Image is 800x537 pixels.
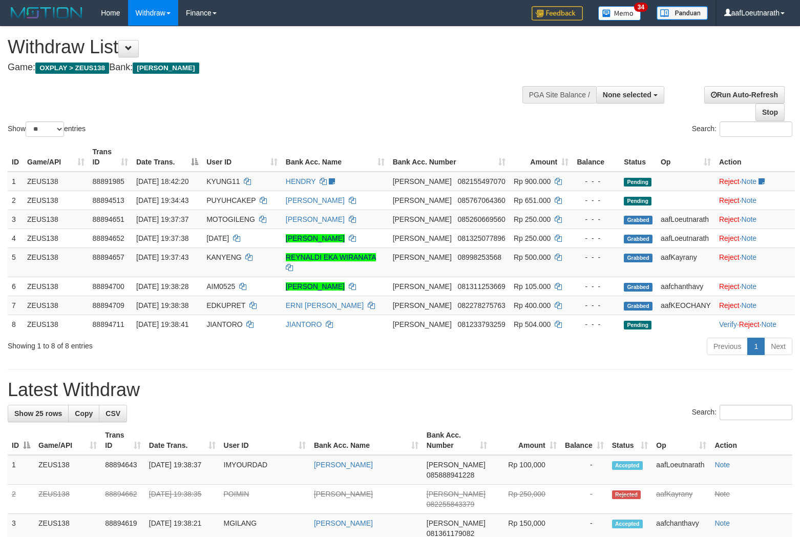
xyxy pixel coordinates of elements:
span: Copy 085260669560 to clipboard [457,215,505,223]
span: Grabbed [624,283,652,292]
span: Rp 500.000 [514,253,551,261]
a: Note [742,234,757,242]
td: Rp 100,000 [491,455,561,485]
span: 88894651 [93,215,124,223]
td: ZEUS138 [23,172,89,191]
a: [PERSON_NAME] [314,519,373,527]
td: ZEUS138 [34,485,101,514]
td: · [715,191,795,210]
td: 2 [8,191,23,210]
h1: Withdraw List [8,37,523,57]
th: Bank Acc. Name: activate to sort column ascending [310,426,423,455]
th: Op: activate to sort column ascending [652,426,710,455]
td: · [715,229,795,247]
span: [PERSON_NAME] [133,63,199,74]
td: ZEUS138 [23,229,89,247]
span: Rp 651.000 [514,196,551,204]
span: [PERSON_NAME] [393,253,452,261]
span: [PERSON_NAME] [393,320,452,328]
a: Reject [739,320,760,328]
span: OXPLAY > ZEUS138 [35,63,109,74]
span: KANYENG [206,253,241,261]
span: Rp 400.000 [514,301,551,309]
span: [DATE] 19:37:38 [136,234,188,242]
th: Action [715,142,795,172]
span: Copy 085888941228 to clipboard [427,471,474,479]
div: - - - [577,319,616,329]
span: Rejected [612,490,641,499]
td: ZEUS138 [34,455,101,485]
td: ZEUS138 [23,210,89,229]
span: Copy 08998253568 to clipboard [457,253,501,261]
a: Note [761,320,776,328]
a: [PERSON_NAME] [314,461,373,469]
a: Reject [719,215,740,223]
span: AIM0525 [206,282,235,291]
span: Rp 504.000 [514,320,551,328]
span: None selected [603,91,651,99]
div: PGA Site Balance / [522,86,596,104]
th: Balance [573,142,620,172]
td: - [561,455,608,485]
span: Rp 105.000 [514,282,551,291]
a: ERNI [PERSON_NAME] [286,301,364,309]
a: Copy [68,405,99,422]
td: POIMIN [220,485,310,514]
th: Bank Acc. Number: activate to sort column ascending [389,142,510,172]
td: ZEUS138 [23,247,89,277]
td: - [561,485,608,514]
a: Run Auto-Refresh [704,86,785,104]
div: - - - [577,176,616,187]
span: Copy 082255843379 to clipboard [427,500,474,508]
a: REYNALDI EKA WIRANATA [286,253,376,261]
th: Date Trans.: activate to sort column ascending [145,426,220,455]
a: Show 25 rows [8,405,69,422]
td: IMYOURDAD [220,455,310,485]
span: MOTOGILENG [206,215,255,223]
a: [PERSON_NAME] [286,282,345,291]
img: Feedback.jpg [532,6,583,20]
span: 34 [634,3,648,12]
span: [DATE] 19:34:43 [136,196,188,204]
span: [PERSON_NAME] [427,490,486,498]
td: 4 [8,229,23,247]
img: Button%20Memo.svg [598,6,641,20]
th: Status [620,142,657,172]
td: · [715,277,795,296]
th: Action [710,426,792,455]
a: [PERSON_NAME] [314,490,373,498]
th: Trans ID: activate to sort column ascending [101,426,145,455]
label: Show entries [8,121,86,137]
td: 1 [8,455,34,485]
span: [PERSON_NAME] [393,177,452,185]
td: aafLoeutnarath [652,455,710,485]
span: EDKUPRET [206,301,245,309]
span: [DATE] 18:42:20 [136,177,188,185]
span: Copy 082155497070 to clipboard [457,177,505,185]
label: Search: [692,405,792,420]
th: Trans ID: activate to sort column ascending [89,142,132,172]
input: Search: [720,405,792,420]
div: - - - [577,233,616,243]
span: Pending [624,197,651,205]
span: Grabbed [624,302,652,311]
a: [PERSON_NAME] [286,215,345,223]
a: Reject [719,282,740,291]
td: 6 [8,277,23,296]
span: Rp 250.000 [514,215,551,223]
a: Reject [719,177,740,185]
td: · [715,210,795,229]
select: Showentries [26,121,64,137]
a: Note [742,215,757,223]
h1: Latest Withdraw [8,380,792,400]
a: CSV [99,405,127,422]
span: Copy 081325077896 to clipboard [457,234,505,242]
span: Pending [624,178,651,187]
td: Rp 250,000 [491,485,561,514]
span: 88894652 [93,234,124,242]
span: [PERSON_NAME] [393,301,452,309]
a: Note [742,282,757,291]
th: Game/API: activate to sort column ascending [23,142,89,172]
td: · [715,247,795,277]
span: JIANTORO [206,320,243,328]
